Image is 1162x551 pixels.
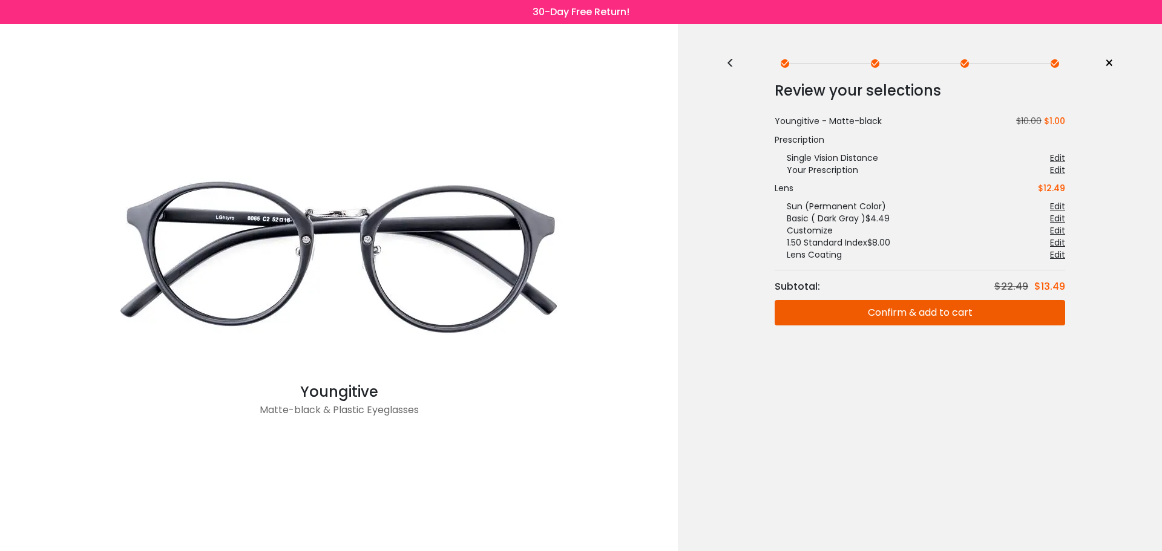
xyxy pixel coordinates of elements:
[775,134,1065,146] div: Prescription
[775,152,878,164] div: Single Vision Distance
[1105,54,1114,73] span: ×
[775,236,890,249] div: 1.50 Standard Index $8.00
[97,403,581,427] div: Matte-black & Plastic Eyeglasses
[994,279,1034,294] div: $22.49
[1034,279,1065,294] div: $13.49
[775,164,858,176] div: Your Prescription
[97,381,581,403] div: Youngitive
[1050,224,1065,236] div: Edit
[775,249,842,261] div: Lens Coating
[775,279,826,294] div: Subtotal:
[775,212,890,224] div: Basic ( Dark Gray ) $4.49
[775,115,882,128] div: Youngitive - Matte-black
[97,139,581,381] img: Matte-black Youngitive - Plastic Eyeglasses
[1050,152,1065,164] div: Edit
[1050,212,1065,224] div: Edit
[775,300,1065,325] button: Confirm & add to cart
[775,224,833,236] div: Customize
[775,200,886,212] div: Sun (Permanent Color)
[1050,249,1065,261] div: Edit
[1095,54,1114,73] a: ×
[775,182,793,194] div: Lens
[1050,200,1065,212] div: Edit
[775,79,1065,103] div: Review your selections
[1044,115,1065,127] span: $1.00
[1050,164,1065,176] div: Edit
[1011,115,1042,127] span: $10.00
[1050,236,1065,249] div: Edit
[1038,182,1065,194] div: $12.49
[726,59,744,68] div: <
